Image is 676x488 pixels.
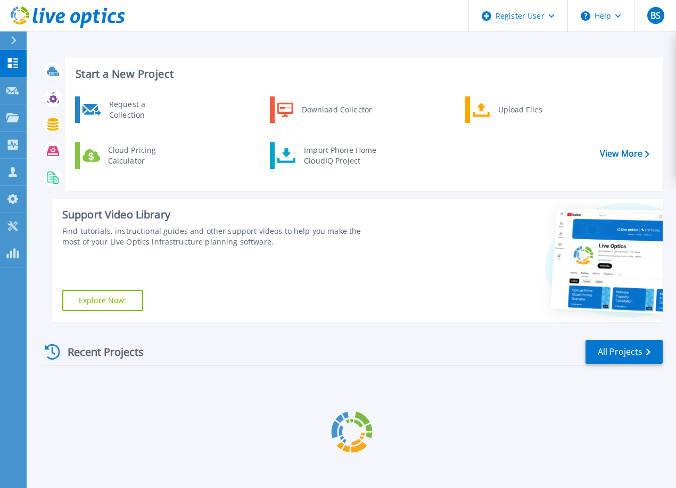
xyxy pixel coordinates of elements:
div: Upload Files [493,99,572,120]
a: Cloud Pricing Calculator [75,142,184,169]
a: Upload Files [465,96,574,123]
div: Find tutorials, instructional guides and other support videos to help you make the most of your L... [62,226,380,247]
a: Download Collector [270,96,379,123]
a: Request a Collection [75,96,184,123]
div: Import Phone Home CloudIQ Project [299,145,382,166]
div: Recent Projects [41,339,158,365]
div: Request a Collection [104,99,182,120]
a: Explore Now! [62,290,143,311]
div: Download Collector [296,99,377,120]
h3: Start a New Project [76,68,649,80]
span: BS [650,11,661,20]
a: All Projects [586,340,663,364]
div: Support Video Library [62,208,380,222]
div: Cloud Pricing Calculator [103,145,182,166]
a: View More [600,149,649,159]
